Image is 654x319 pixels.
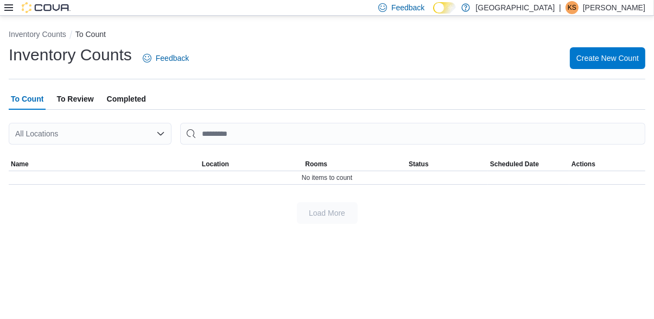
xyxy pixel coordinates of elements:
[391,2,424,13] span: Feedback
[568,1,576,14] span: KS
[9,29,645,42] nav: An example of EuiBreadcrumbs
[576,53,639,64] span: Create New Count
[302,173,352,182] span: No items to count
[407,158,488,171] button: Status
[75,30,106,39] button: To Count
[180,123,645,145] input: This is a search bar. After typing your query, hit enter to filter the results lower in the page.
[583,1,645,14] p: [PERSON_NAME]
[9,158,200,171] button: Name
[56,88,93,110] span: To Review
[138,47,193,69] a: Feedback
[309,208,345,218] span: Load More
[156,129,165,138] button: Open list of options
[202,160,229,168] span: Location
[11,160,29,168] span: Name
[566,1,579,14] div: Kilie Shahrestani
[490,160,539,168] span: Scheduled Date
[305,160,327,168] span: Rooms
[107,88,146,110] span: Completed
[559,1,561,14] p: |
[303,158,407,171] button: Rooms
[156,53,189,64] span: Feedback
[570,47,645,69] button: Create New Count
[488,158,569,171] button: Scheduled Date
[200,158,303,171] button: Location
[9,44,132,66] h1: Inventory Counts
[9,30,66,39] button: Inventory Counts
[22,2,71,13] img: Cova
[433,2,456,14] input: Dark Mode
[409,160,429,168] span: Status
[297,202,358,224] button: Load More
[11,88,43,110] span: To Count
[475,1,555,14] p: [GEOGRAPHIC_DATA]
[572,160,595,168] span: Actions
